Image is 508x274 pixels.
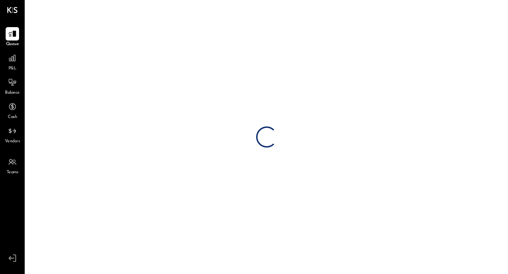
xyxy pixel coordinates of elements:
[0,27,24,48] a: Queue
[5,90,20,96] span: Balance
[6,41,19,48] span: Queue
[8,66,17,72] span: P&L
[7,169,18,176] span: Teams
[0,100,24,120] a: Cash
[0,124,24,145] a: Vendors
[0,76,24,96] a: Balance
[0,51,24,72] a: P&L
[5,138,20,145] span: Vendors
[0,155,24,176] a: Teams
[8,114,17,120] span: Cash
